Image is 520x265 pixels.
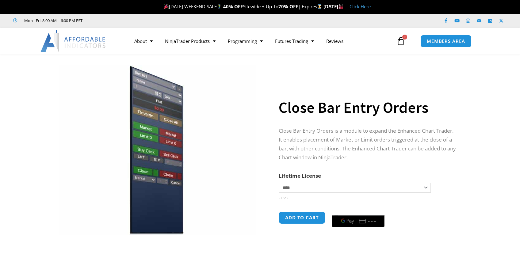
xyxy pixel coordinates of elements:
[279,232,458,237] iframe: PayPal Message 1
[323,3,343,9] strong: [DATE]
[402,35,407,40] span: 0
[279,211,325,224] button: Add to cart
[317,4,322,9] img: ⌛
[279,196,288,200] a: Clear options
[269,34,320,48] a: Futures Trading
[427,39,465,44] span: MEMBERS AREA
[91,17,183,24] iframe: Customer reviews powered by Trustpilot
[40,30,106,52] img: LogoAI | Affordable Indicators – NinjaTrader
[278,3,298,9] strong: 70% OFF
[162,3,323,9] span: [DATE] WEEKEND SALE Sitewide + Up To | Expires
[368,219,377,223] text: ••••••
[222,34,269,48] a: Programming
[223,3,243,9] strong: 40% OFF
[59,65,256,235] img: CloseBarOrders | Affordable Indicators – NinjaTrader
[320,34,350,48] a: Reviews
[159,34,222,48] a: NinjaTrader Products
[279,97,458,118] h1: Close Bar Entry Orders
[279,172,321,179] label: Lifetime License
[332,215,384,227] button: Buy with GPay
[420,35,472,47] a: MEMBERS AREA
[338,4,343,9] img: 🏭
[164,4,169,9] img: 🎉
[128,34,395,48] nav: Menu
[279,127,458,162] p: Close Bar Entry Orders is a module to expand the Enhanced Chart Trader. It enables placement of M...
[128,34,159,48] a: About
[217,4,222,9] img: 🏌️‍♂️
[387,32,414,50] a: 0
[23,17,82,24] span: Mon - Fri: 8:00 AM – 6:00 PM EST
[350,3,371,9] a: Click Here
